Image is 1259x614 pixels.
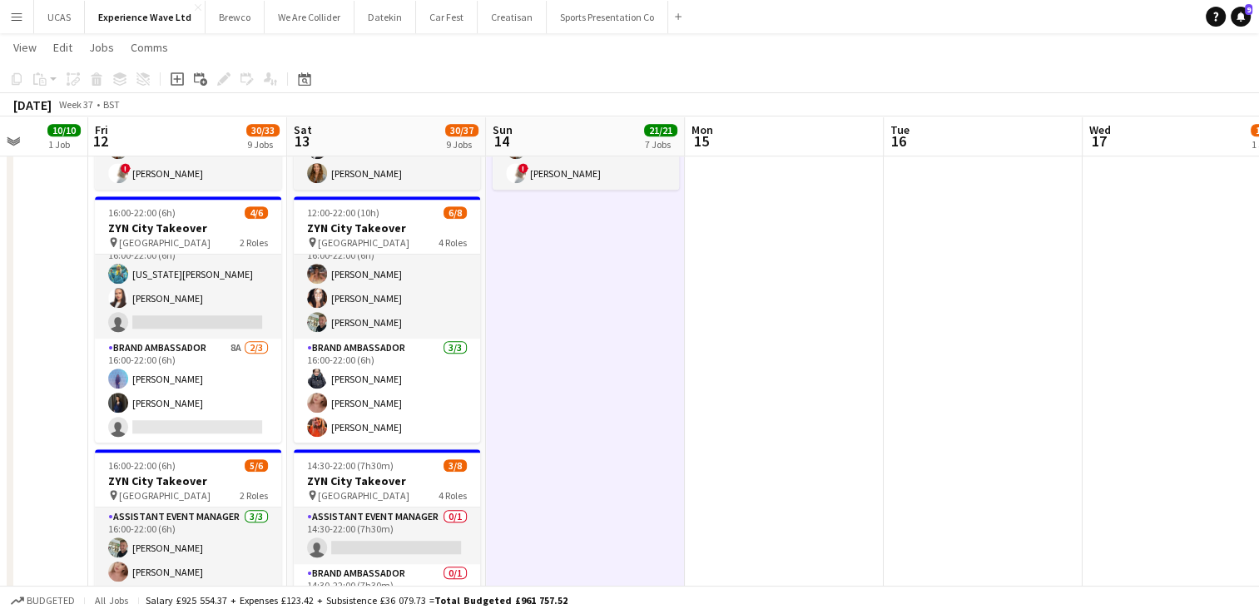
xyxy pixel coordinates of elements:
span: Budgeted [27,595,75,607]
button: We Are Collider [265,1,354,33]
button: Car Fest [416,1,478,33]
span: Total Budgeted £961 757.52 [434,594,568,607]
span: View [13,40,37,55]
span: Edit [53,40,72,55]
button: Datekin [354,1,416,33]
div: BST [103,98,120,111]
a: Comms [124,37,175,58]
span: 9 [1245,4,1252,15]
button: Experience Wave Ltd [85,1,206,33]
span: All jobs [92,594,131,607]
a: 9 [1231,7,1251,27]
span: Comms [131,40,168,55]
button: UCAS [34,1,85,33]
a: Edit [47,37,79,58]
a: Jobs [82,37,121,58]
span: Week 37 [55,98,97,111]
button: Budgeted [8,592,77,610]
button: Brewco [206,1,265,33]
span: Jobs [89,40,114,55]
div: [DATE] [13,97,52,113]
div: Salary £925 554.37 + Expenses £123.42 + Subsistence £36 079.73 = [146,594,568,607]
a: View [7,37,43,58]
button: Creatisan [478,1,547,33]
button: Sports Presentation Co [547,1,668,33]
